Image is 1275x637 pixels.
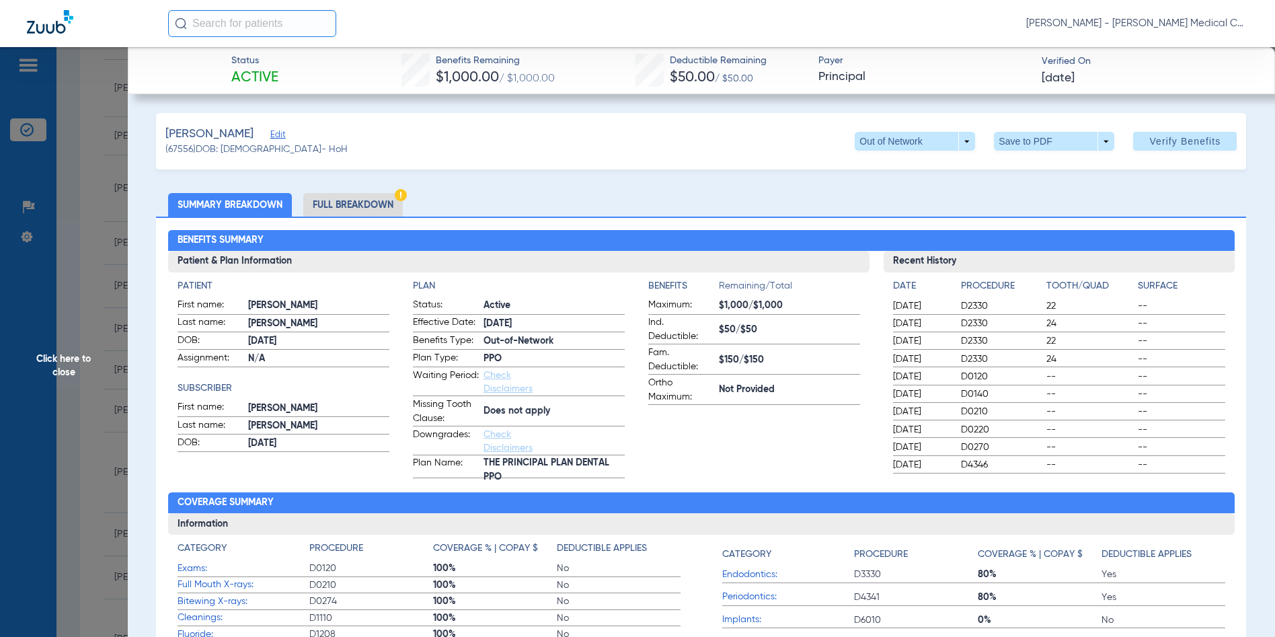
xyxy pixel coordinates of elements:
app-breakdown-title: Category [178,541,309,560]
span: -- [1138,299,1225,313]
span: 24 [1046,352,1134,366]
span: D2330 [961,299,1042,313]
span: 100% [433,562,557,575]
span: D2330 [961,317,1042,330]
span: $1,000/$1,000 [719,299,860,313]
span: [DATE] [893,387,950,401]
h4: Subscriber [178,381,389,396]
span: Plan Name: [413,456,479,478]
span: [PERSON_NAME] [248,402,389,416]
span: Verify Benefits [1149,136,1221,147]
span: $150/$150 [719,353,860,367]
span: -- [1138,317,1225,330]
span: Remaining/Total [719,279,860,298]
span: [DATE] [893,334,950,348]
span: Active [484,299,625,313]
iframe: Chat Widget [1208,572,1275,637]
h4: Benefits [648,279,719,293]
h3: Information [168,513,1235,535]
span: Status [231,54,278,68]
span: 80% [978,591,1102,604]
li: Full Breakdown [303,193,403,217]
span: Not Provided [719,383,860,397]
h4: Tooth/Quad [1046,279,1134,293]
span: D0270 [961,441,1042,454]
span: First name: [178,298,243,314]
span: D0274 [309,595,433,608]
span: N/A [248,352,389,366]
img: Hazard [395,189,407,201]
span: D3330 [854,568,978,581]
span: Yes [1102,568,1225,581]
span: -- [1138,405,1225,418]
span: 80% [978,568,1102,581]
span: Implants: [722,613,854,627]
app-breakdown-title: Plan [413,279,625,293]
span: Fam. Deductible: [648,346,714,374]
span: [PERSON_NAME] [165,126,254,143]
span: -- [1138,387,1225,401]
span: $50.00 [670,71,715,85]
app-breakdown-title: Procedure [854,541,978,566]
span: No [557,595,681,608]
span: -- [1046,387,1134,401]
span: [DATE] [248,437,389,451]
span: Bitewing X-rays: [178,595,309,609]
span: [DATE] [893,299,950,313]
span: Waiting Period: [413,369,479,396]
span: -- [1138,352,1225,366]
span: Verified On [1042,54,1253,69]
h4: Patient [178,279,389,293]
h4: Procedure [961,279,1042,293]
span: [PERSON_NAME] [248,299,389,313]
span: Assignment: [178,351,243,367]
span: Downgrades: [413,428,479,455]
app-breakdown-title: Deductible Applies [1102,541,1225,566]
span: Does not apply [484,404,625,418]
span: [DATE] [1042,70,1075,87]
span: Deductible Remaining [670,54,767,68]
span: $1,000.00 [436,71,499,85]
span: Last name: [178,418,243,435]
span: D0220 [961,423,1042,437]
span: No [557,611,681,625]
span: Endodontics: [722,568,854,582]
span: No [557,578,681,592]
span: D0140 [961,387,1042,401]
span: Payer [818,54,1030,68]
span: Cleanings: [178,611,309,625]
span: Benefits Remaining [436,54,555,68]
span: Out-of-Network [484,334,625,348]
span: [PERSON_NAME] [248,317,389,331]
h2: Benefits Summary [168,230,1235,252]
app-breakdown-title: Procedure [961,279,1042,298]
span: D0210 [309,578,433,592]
h4: Date [893,279,950,293]
span: D1110 [309,611,433,625]
span: PPO [484,352,625,366]
span: D0210 [961,405,1042,418]
span: Status: [413,298,479,314]
span: / $1,000.00 [499,73,555,84]
span: Ind. Deductible: [648,315,714,344]
span: DOB: [178,436,243,452]
span: -- [1046,405,1134,418]
span: D4341 [854,591,978,604]
span: D0120 [961,370,1042,383]
span: [DATE] [248,334,389,348]
app-breakdown-title: Category [722,541,854,566]
span: Effective Date: [413,315,479,332]
span: [DATE] [893,441,950,454]
span: 0% [978,613,1102,627]
h2: Coverage Summary [168,492,1235,514]
span: D2330 [961,334,1042,348]
span: D0120 [309,562,433,575]
app-breakdown-title: Benefits [648,279,719,298]
h3: Patient & Plan Information [168,251,870,272]
span: THE PRINCIPAL PLAN DENTAL PPO [484,463,625,478]
span: [PERSON_NAME] - [PERSON_NAME] Medical Center – Dental Clinic | SEARHC [1026,17,1248,30]
app-breakdown-title: Tooth/Quad [1046,279,1134,298]
h4: Procedure [309,541,363,556]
